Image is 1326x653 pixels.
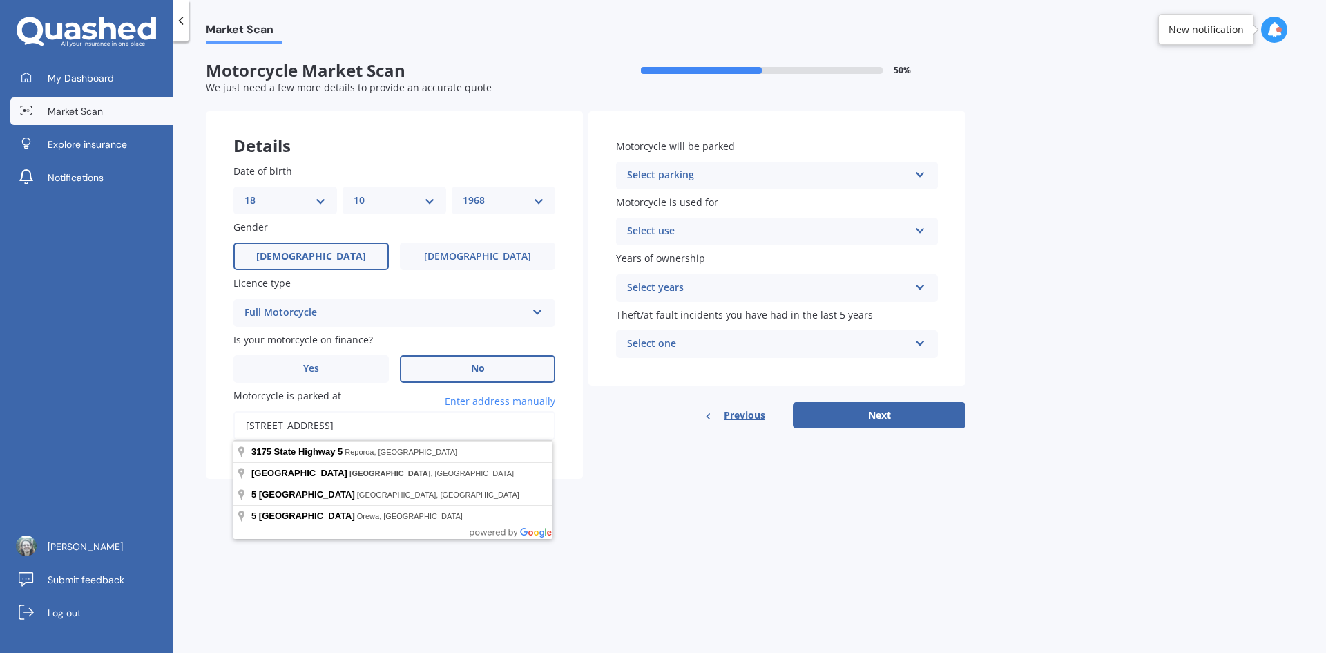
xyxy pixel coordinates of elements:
[206,111,583,153] div: Details
[233,333,373,346] span: Is your motorcycle on finance?
[251,511,256,521] span: 5
[349,469,514,477] span: , [GEOGRAPHIC_DATA]
[259,489,355,500] span: [GEOGRAPHIC_DATA]
[793,402,965,428] button: Next
[471,363,485,375] span: No
[616,140,735,153] span: Motorcycle will be parked
[10,533,173,560] a: [PERSON_NAME]
[244,305,526,321] div: Full Motorcycle
[445,395,555,408] span: Enter address manually
[349,469,431,477] span: [GEOGRAPHIC_DATA]
[357,491,519,499] span: [GEOGRAPHIC_DATA], [GEOGRAPHIC_DATA]
[251,468,347,478] span: [GEOGRAPHIC_DATA]
[233,277,291,290] span: Licence type
[10,64,173,92] a: My Dashboard
[274,446,343,457] span: State Highway 5
[627,280,909,296] div: Select years
[206,81,492,94] span: We just need a few more details to provide an accurate quote
[10,164,173,191] a: Notifications
[206,23,282,41] span: Market Scan
[206,61,586,81] span: Motorcycle Market Scan
[233,164,292,178] span: Date of birth
[48,138,127,151] span: Explore insurance
[251,489,256,500] span: 5
[303,363,319,375] span: Yes
[616,308,873,321] span: Theft/at-fault incidents you have had in the last 5 years
[48,606,81,620] span: Log out
[616,196,718,209] span: Motorcycle is used for
[10,131,173,158] a: Explore insurance
[233,220,268,234] span: Gender
[10,566,173,594] a: Submit feedback
[233,411,555,440] input: Enter address
[894,66,911,75] span: 50 %
[16,536,37,556] img: 48cb8c7da12d1611b4401d99669a7199
[627,167,909,184] div: Select parking
[724,405,765,426] span: Previous
[48,540,123,553] span: [PERSON_NAME]
[233,389,341,402] span: Motorcycle is parked at
[48,71,114,85] span: My Dashboard
[10,97,173,125] a: Market Scan
[424,251,531,263] span: [DEMOGRAPHIC_DATA]
[48,171,104,184] span: Notifications
[616,252,705,265] span: Years of ownership
[48,104,103,118] span: Market Scan
[357,512,463,520] span: Orewa, [GEOGRAPHIC_DATA]
[251,446,271,457] span: 3175
[10,599,173,627] a: Log out
[627,223,909,240] div: Select use
[345,448,457,456] span: Reporoa, [GEOGRAPHIC_DATA]
[259,511,355,521] span: [GEOGRAPHIC_DATA]
[256,251,366,263] span: [DEMOGRAPHIC_DATA]
[627,336,909,352] div: Select one
[48,573,124,587] span: Submit feedback
[1169,23,1244,37] div: New notification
